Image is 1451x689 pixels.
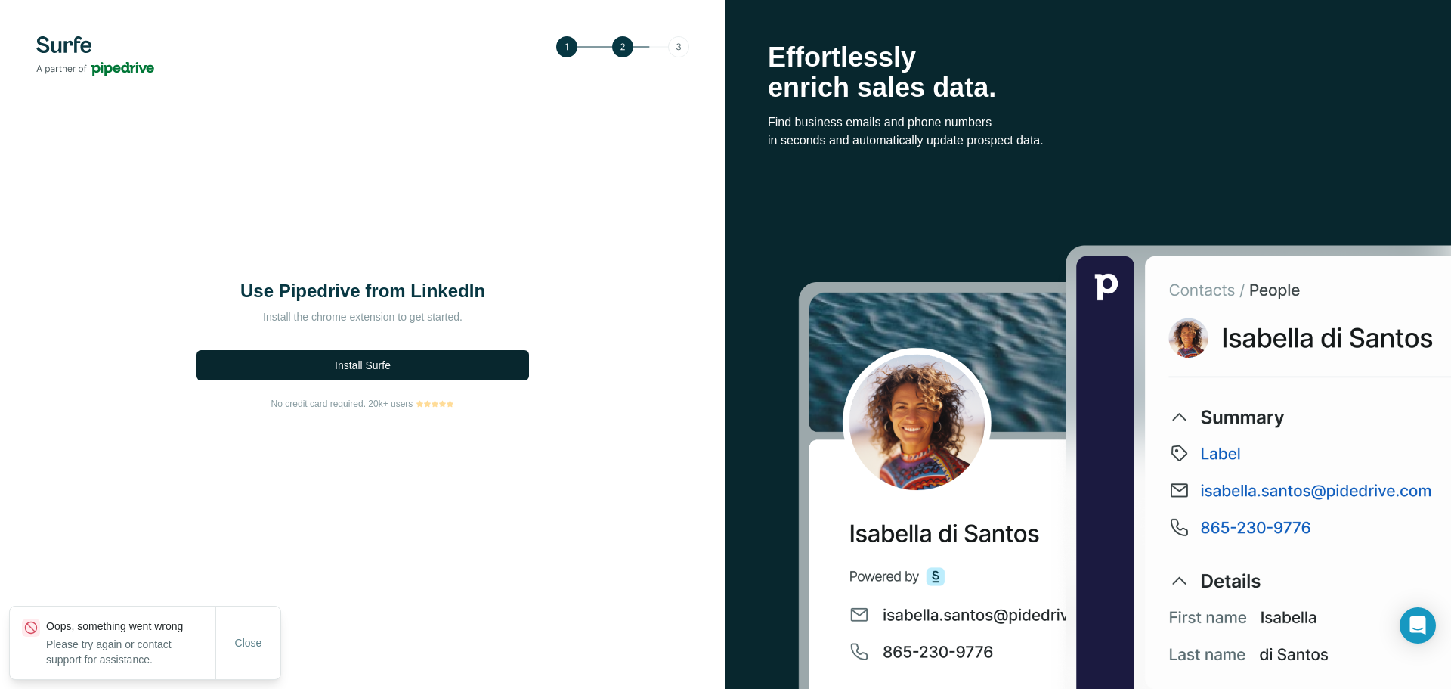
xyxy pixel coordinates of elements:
p: enrich sales data. [768,73,1409,103]
h1: Use Pipedrive from LinkedIn [212,279,514,303]
p: Find business emails and phone numbers [768,113,1409,132]
p: Oops, something went wrong [46,619,215,634]
p: Effortlessly [768,42,1409,73]
p: Please try again or contact support for assistance. [46,637,215,667]
div: Open Intercom Messenger [1400,607,1436,644]
img: Surfe's logo [36,36,154,76]
span: Install Surfe [335,358,391,373]
p: Install the chrome extension to get started. [212,309,514,324]
button: Install Surfe [196,350,529,380]
img: Step 2 [556,36,689,57]
span: Close [235,635,262,650]
span: No credit card required. 20k+ users [271,397,413,411]
p: in seconds and automatically update prospect data. [768,132,1409,150]
img: Surfe Stock Photo - Selling good vibes [798,243,1451,689]
button: Close [224,629,273,656]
